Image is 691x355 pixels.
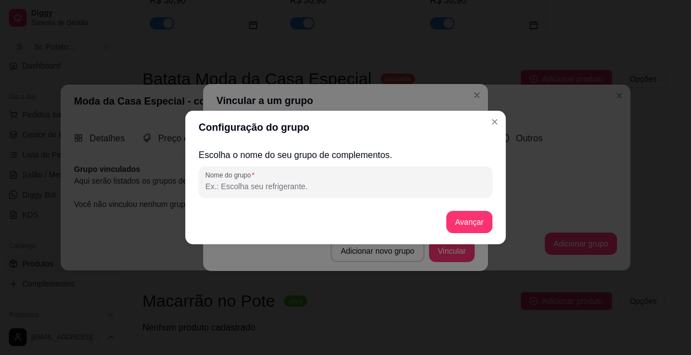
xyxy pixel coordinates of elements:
[205,181,486,192] input: Nome do grupo
[199,149,492,162] h2: Escolha o nome do seu grupo de complementos.
[486,113,504,131] button: Close
[185,111,506,144] header: Configuração do grupo
[446,211,492,233] button: Avançar
[205,170,258,180] label: Nome do grupo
